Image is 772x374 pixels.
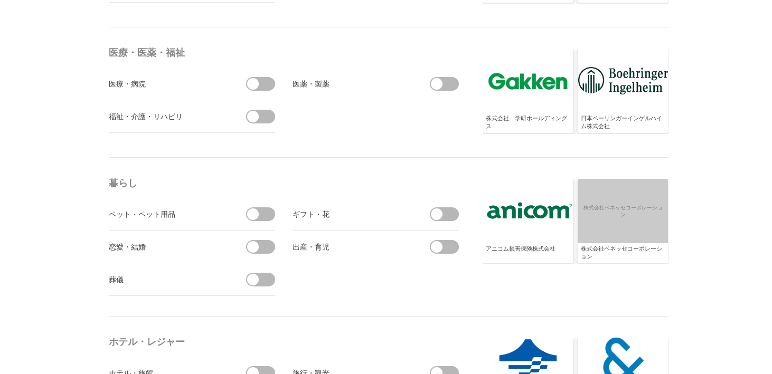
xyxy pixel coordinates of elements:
[109,273,228,286] div: 葬儀
[581,114,665,131] div: 日本ベーリンガーインゲルハイム株式会社
[109,77,228,90] div: 医療・病院
[109,332,463,351] h4: ホテル・レジャー
[293,207,411,220] div: ギフト・花
[293,240,411,253] div: 出産・育児
[109,207,228,220] div: ペット・ペット用品
[109,240,228,253] div: 恋愛・結婚
[109,110,228,123] div: 福祉・介護・リハビリ
[109,174,463,193] h4: 暮らし
[109,43,463,62] h4: 医療・医薬・福祉
[577,199,670,223] span: 株式会社ベネッセコーポレーション
[486,114,570,131] div: 株式会社 学研ホールディングス
[581,245,665,262] div: 株式会社ベネッセコーポレーション
[293,77,411,90] div: 医薬・製薬
[486,245,570,262] div: アニコム損害保険株式会社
